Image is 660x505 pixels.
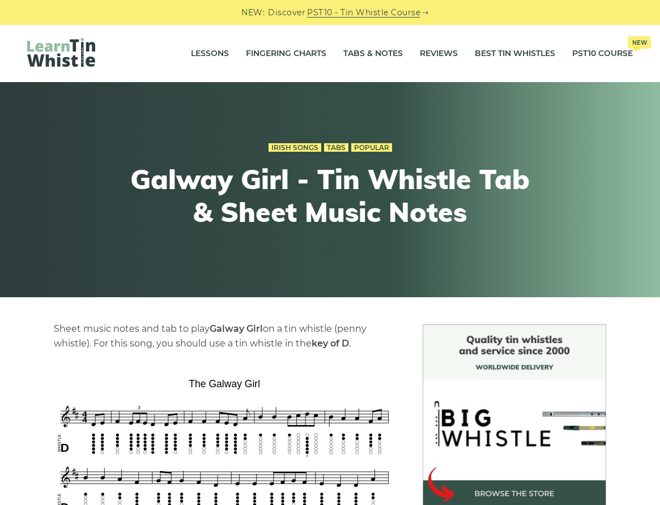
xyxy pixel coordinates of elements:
[191,40,229,68] a: Lessons
[269,143,321,152] a: Irish Songs
[312,338,349,349] strong: key of D
[122,163,539,228] h1: Galway Girl - Tin Whistle Tab & Sheet Music Notes
[324,143,348,152] a: Tabs
[572,40,633,68] a: PST10 CourseNew
[351,143,392,152] a: Popular
[246,40,326,68] a: Fingering Charts
[54,322,396,351] p: Sheet music notes and tab to play on a tin whistle (penny whistle). For this song, you should use...
[343,40,403,68] a: Tabs & Notes
[210,323,263,334] strong: Galway Girl
[27,38,95,67] img: LearnTinWhistle.com
[475,40,555,68] a: Best Tin Whistles
[628,36,651,49] span: New
[420,40,458,68] a: Reviews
